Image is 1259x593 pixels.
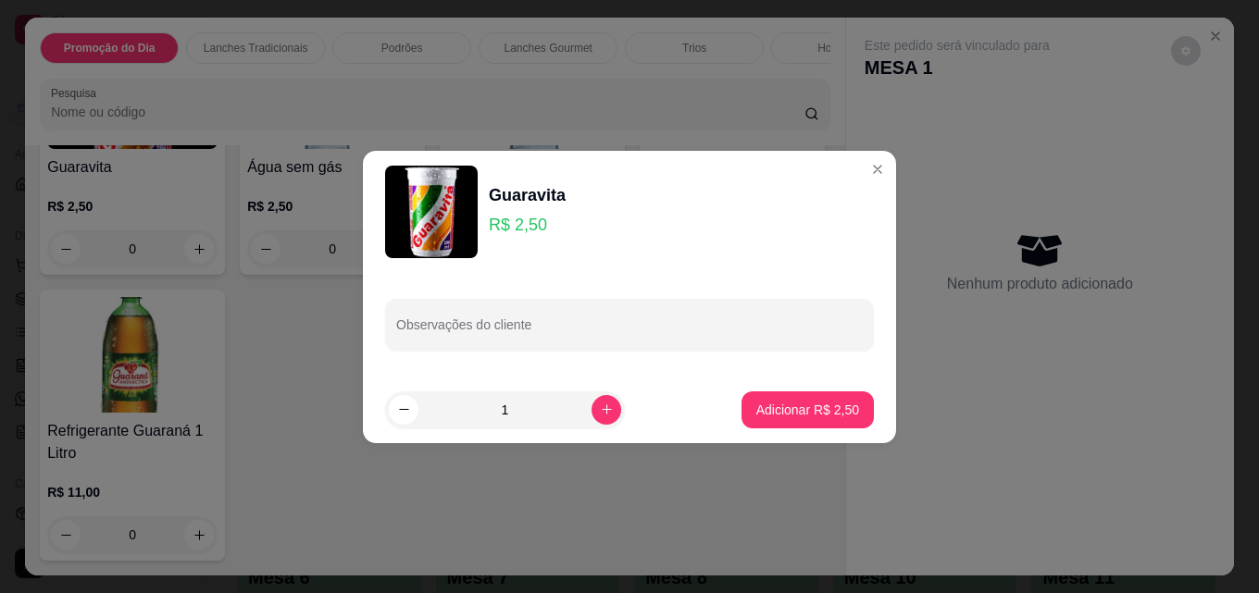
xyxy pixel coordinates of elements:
[592,395,621,425] button: increase-product-quantity
[389,395,418,425] button: decrease-product-quantity
[756,401,859,419] p: Adicionar R$ 2,50
[489,212,566,238] p: R$ 2,50
[385,166,478,258] img: product-image
[863,154,892,184] button: Close
[742,391,874,428] button: Adicionar R$ 2,50
[396,323,863,341] input: Observações do cliente
[489,182,566,208] div: Guaravita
